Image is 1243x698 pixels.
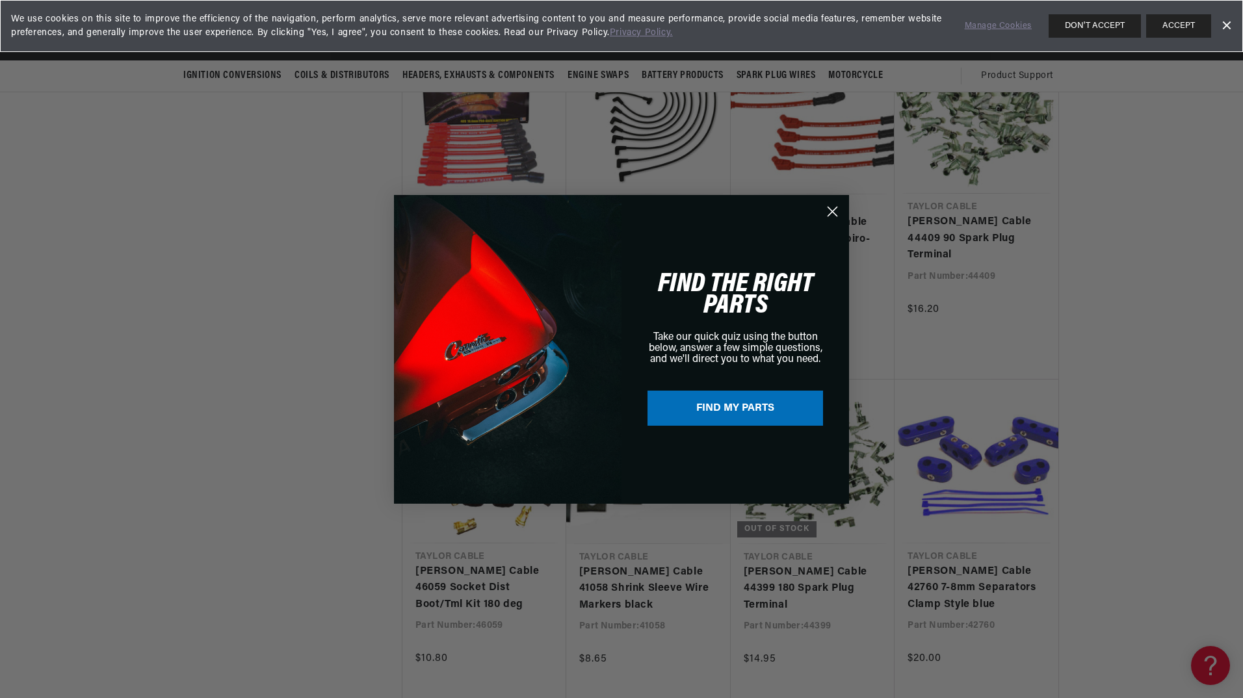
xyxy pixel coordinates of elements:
[658,270,813,320] span: FIND THE RIGHT PARTS
[821,200,844,223] button: Close dialog
[649,332,822,365] span: Take our quick quiz using the button below, answer a few simple questions, and we'll direct you t...
[965,19,1032,33] a: Manage Cookies
[1049,14,1141,38] button: DON'T ACCEPT
[610,28,673,38] a: Privacy Policy.
[1146,14,1211,38] button: ACCEPT
[394,195,621,504] img: 84a38657-11e4-4279-99e0-6f2216139a28.png
[1216,16,1236,36] a: Dismiss Banner
[11,12,947,40] span: We use cookies on this site to improve the efficiency of the navigation, perform analytics, serve...
[648,391,823,426] button: FIND MY PARTS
